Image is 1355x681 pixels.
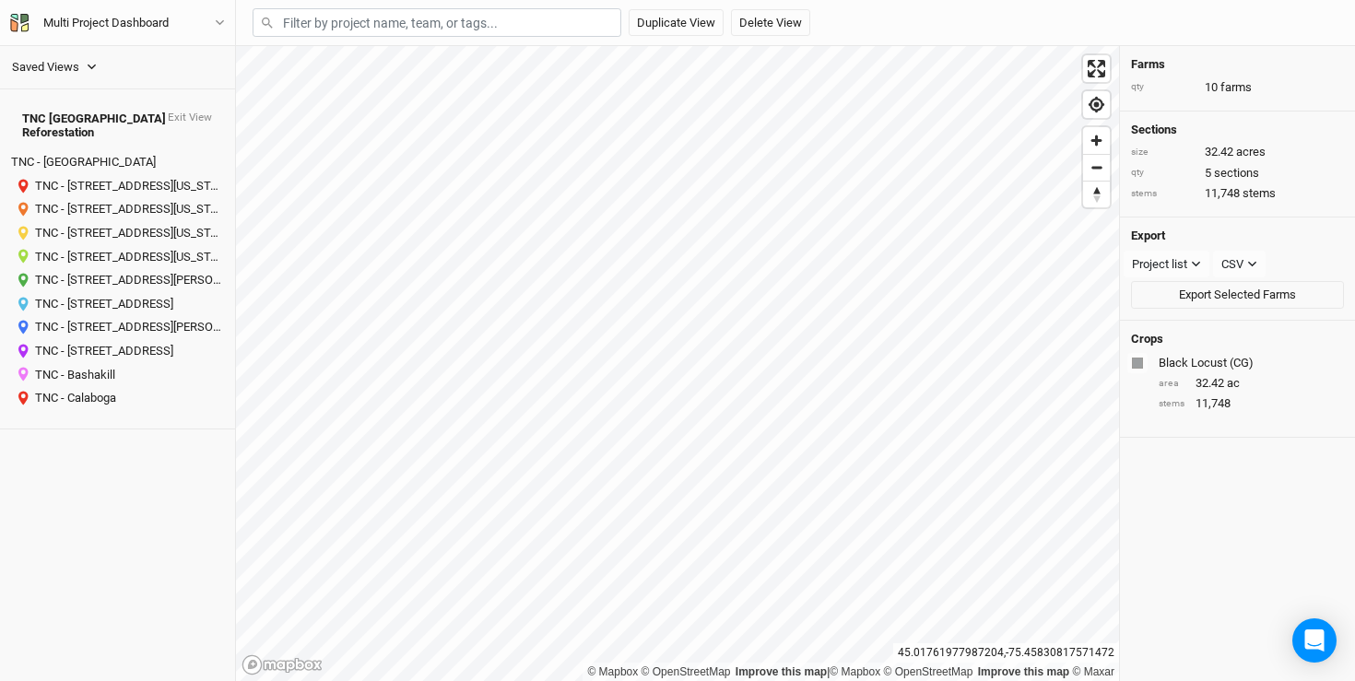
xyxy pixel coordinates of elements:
[731,9,810,37] button: Delete View
[1083,91,1110,118] button: Find my location
[1131,166,1196,180] div: qty
[253,8,621,37] input: Filter by project name, team, or tags...
[1159,355,1340,371] div: Black Locust (CG)
[35,250,224,264] div: Name: TNC - 22501 New York Highway 342, Watertown, New York 13601, United States Last Modified: 4...
[22,112,167,140] div: TNC NY Reforestation
[1131,79,1344,96] div: 10 farms
[1292,618,1337,663] div: Open Intercom Messenger
[12,58,79,76] div: Saved Views
[1131,146,1196,159] div: size
[884,665,973,678] a: OpenStreetMap
[1236,144,1266,160] span: acres
[35,226,224,241] div: Name: TNC - 22372 County Route 61, Watertown, New York 13601, United States Last Modified: 4 days...
[1131,332,1163,346] h4: Crops
[35,273,224,288] div: Name: TNC - 23371 White Road, Glen Park, New York 13601, United States Last Modified: 4 days ago ...
[1131,123,1344,137] h4: Sections
[1159,395,1344,412] div: 11,748
[35,320,224,335] div: Name: TNC - 47812 Hunneyman Road, Redwood, New York 13679, United States Last Modified: 4 days ag...
[978,665,1069,678] a: Improve this map
[587,663,1114,681] div: |
[587,665,638,678] a: Mapbox
[629,9,724,37] button: Duplicate View
[1083,55,1110,82] button: Enter fullscreen
[35,344,224,358] div: Name: TNC - 718 Windmill Rd, Colton, NY 13625 Last Modified: 14 days ago Owner: Myself
[1159,377,1186,391] div: area
[1131,80,1196,94] div: qty
[1227,375,1240,392] span: ac
[642,665,731,678] a: OpenStreetMap
[43,14,169,32] div: Multi Project Dashboard
[242,654,323,675] a: Mapbox logo
[830,665,880,678] a: Mapbox
[1213,251,1266,278] button: CSV
[1083,155,1110,181] span: Zoom out
[893,643,1119,663] div: 45.01761977987204 , -75.45830817571472
[1131,165,1344,182] div: 5 sections
[1159,375,1344,392] div: 32.42
[35,368,224,382] div: Name: TNC - Bashakill Last Modified: 4 days ago Owner: Jeremy Kaufman
[1083,127,1110,154] button: Zoom in
[1083,154,1110,181] button: Zoom out
[11,57,98,77] button: Saved Views
[1131,144,1344,160] div: 32.42
[236,46,1119,681] canvas: Map
[1131,185,1344,202] div: 11,748 stems
[35,179,224,194] div: Name: TNC - 17072 County Road 155, Watertown, New York 13601, United States Last Modified: 4 days...
[736,665,827,678] a: Improve this map
[1131,57,1344,72] h4: Farms
[1221,255,1243,274] div: CSV
[35,297,224,311] div: Name: TNC - 2456 Crane Lane Watertown, NY Last Modified: 14 days ago Owner: Myself
[1131,229,1344,243] h4: Export
[1132,255,1187,274] div: Project list
[1072,665,1114,678] a: Maxar
[167,112,213,124] button: Exit View
[1131,187,1196,201] div: stems
[1083,182,1110,207] span: Reset bearing to north
[1159,397,1186,411] div: stems
[1131,281,1344,309] button: Export Selected Farms
[1083,181,1110,207] button: Reset bearing to north
[35,202,224,217] div: Name: TNC - 18288 South Shore Road, Dexter, New York 13634 Last Modified: 14 days ago Owner: Myself
[1124,251,1209,278] button: Project list
[35,391,224,405] div: Name: TNC - Calaboga Last Modified: 4 days ago Owner: Jeremy Kaufman
[9,13,226,33] button: Multi Project Dashboard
